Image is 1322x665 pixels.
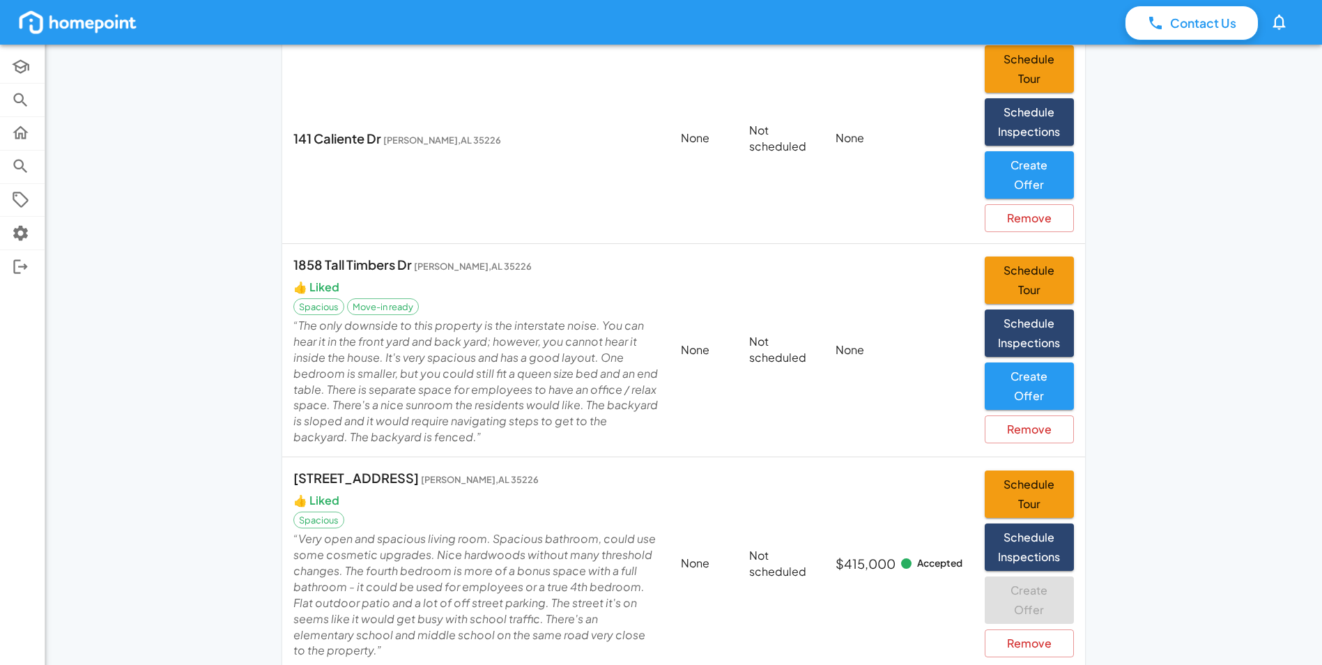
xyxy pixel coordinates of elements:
span: [PERSON_NAME] , AL 35226 [383,135,501,146]
button: Remove [985,415,1074,443]
button: Schedule Tour [985,45,1074,93]
button: Schedule Tour [985,257,1074,304]
button: Schedule Inspections [985,309,1074,357]
span: You have already created an offer for this home. [985,576,1074,624]
span: [PERSON_NAME] , AL 35226 [421,474,539,485]
p: None [836,342,962,358]
button: Schedule Tour [985,471,1074,518]
button: Create Offer [985,362,1074,410]
p: None [681,130,727,146]
p: [STREET_ADDRESS] [293,468,659,487]
span: [PERSON_NAME] , AL 35226 [414,261,532,272]
button: Create Offer [985,151,1074,199]
p: 141 Caliente Dr [293,129,659,148]
span: Spacious [294,300,344,313]
p: $415,000 [836,554,896,573]
p: Not scheduled [749,123,813,155]
p: 👍 Liked [293,493,339,509]
p: Not scheduled [749,334,813,366]
p: None [681,556,727,572]
span: Accepted [917,556,962,572]
img: homepoint_logo_white.png [17,8,139,36]
button: Remove [985,629,1074,657]
p: “ Very open and spacious living room. Spacious bathroom, could use some cosmetic upgrades. Nice h... [293,531,659,659]
p: 👍 Liked [293,280,339,296]
p: Contact Us [1170,14,1236,32]
span: Spacious [294,514,344,526]
span: Move-in ready [348,300,418,313]
p: None [836,130,962,146]
p: 1858 Tall Timbers Dr [293,255,659,274]
p: “ The only downside to this property is the interstate noise. You can hear it in the front yard a... [293,318,659,445]
button: Schedule Inspections [985,98,1074,146]
button: Schedule Inspections [985,523,1074,571]
p: Not scheduled [749,548,813,580]
button: Remove [985,204,1074,232]
p: None [681,342,727,358]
